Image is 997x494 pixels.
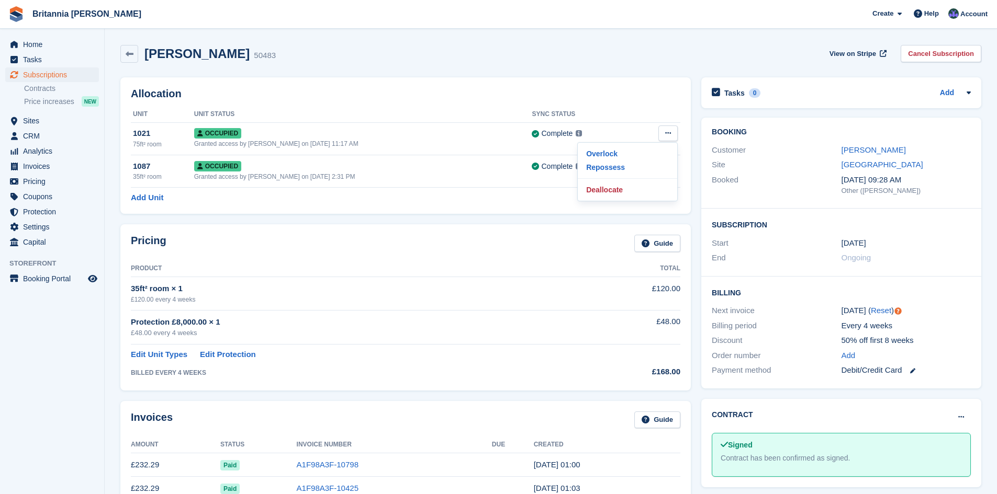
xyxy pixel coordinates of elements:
a: Guide [634,411,680,429]
div: £120.00 every 4 weeks [131,295,579,304]
th: Invoice Number [297,436,492,453]
div: 1087 [133,160,194,173]
div: End [712,252,841,264]
span: Home [23,37,86,52]
th: Sync Status [532,106,635,123]
a: Reset [871,306,891,315]
span: Capital [23,235,86,249]
span: Create [872,8,893,19]
div: 1021 [133,128,194,140]
a: [GEOGRAPHIC_DATA] [842,160,923,169]
a: menu [5,204,99,219]
span: Coupons [23,189,86,204]
span: Storefront [9,258,104,269]
span: Booking Portal [23,271,86,286]
a: menu [5,37,99,52]
h2: Contract [712,409,753,420]
span: Pricing [23,174,86,189]
a: A1F98A3F-10425 [297,484,359,492]
span: Analytics [23,144,86,158]
h2: Pricing [131,235,166,252]
h2: Booking [712,128,971,136]
td: £48.00 [579,310,680,344]
time: 2025-06-18 00:03:03 UTC [534,484,580,492]
a: Deallocate [582,183,673,197]
span: Paid [220,460,240,470]
img: Lee Cradock [948,8,959,19]
th: Unit [131,106,194,123]
div: 35ft² room × 1 [131,283,579,295]
a: menu [5,271,99,286]
div: Protection £8,000.00 × 1 [131,316,579,328]
th: Status [220,436,297,453]
a: menu [5,113,99,128]
a: menu [5,52,99,67]
div: Billing period [712,320,841,332]
div: Discount [712,335,841,347]
a: Cancel Subscription [901,45,981,62]
th: Unit Status [194,106,532,123]
img: stora-icon-8386f47178a22dfd0bd8f6a31ec36ba5ce8667c1dd55bd0f319d3a0aa187defe.svg [8,6,24,22]
h2: Invoices [131,411,173,429]
div: Payment method [712,364,841,376]
span: Settings [23,220,86,234]
a: Preview store [86,272,99,285]
div: [DATE] 09:28 AM [842,174,971,186]
div: Other ([PERSON_NAME]) [842,186,971,196]
a: menu [5,235,99,249]
div: Contract has been confirmed as signed. [721,453,962,464]
a: Add [842,350,856,362]
time: 2024-09-11 00:00:00 UTC [842,237,866,249]
a: menu [5,129,99,143]
div: Booked [712,174,841,196]
a: Repossess [582,160,673,174]
a: Price increases NEW [24,96,99,107]
div: £168.00 [579,366,680,378]
div: Next invoice [712,305,841,317]
th: Amount [131,436,220,453]
span: Protection [23,204,86,219]
span: Ongoing [842,253,871,262]
span: Occupied [194,128,241,139]
td: £120.00 [579,277,680,310]
th: Due [492,436,534,453]
div: Customer [712,144,841,156]
span: Price increases [24,97,74,107]
div: Tooltip anchor [893,306,903,316]
div: Granted access by [PERSON_NAME] on [DATE] 11:17 AM [194,139,532,148]
time: 2025-07-16 00:00:08 UTC [534,460,580,469]
div: Complete [541,128,573,139]
div: Debit/Credit Card [842,364,971,376]
div: Order number [712,350,841,362]
a: menu [5,67,99,82]
h2: [PERSON_NAME] [144,47,250,61]
a: Edit Protection [200,349,256,361]
th: Created [534,436,680,453]
div: NEW [82,96,99,107]
td: £232.29 [131,453,220,477]
div: 75ft² room [133,140,194,149]
a: menu [5,159,99,174]
div: Every 4 weeks [842,320,971,332]
div: [DATE] ( ) [842,305,971,317]
a: Add [940,87,954,99]
a: menu [5,174,99,189]
a: Contracts [24,84,99,94]
a: Edit Unit Types [131,349,187,361]
span: Occupied [194,161,241,171]
a: menu [5,189,99,204]
span: Invoices [23,159,86,174]
span: Tasks [23,52,86,67]
div: 50% off first 8 weeks [842,335,971,347]
div: Start [712,237,841,249]
img: icon-info-grey-7440780725fd019a000dd9b08b2336e03edf1995a4989e88bcd33f0948082b44.svg [576,130,582,136]
h2: Allocation [131,88,680,100]
div: Granted access by [PERSON_NAME] on [DATE] 2:31 PM [194,172,532,181]
a: A1F98A3F-10798 [297,460,359,469]
span: View on Stripe [830,49,876,59]
span: Sites [23,113,86,128]
div: Complete [541,161,573,172]
h2: Subscription [712,219,971,229]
